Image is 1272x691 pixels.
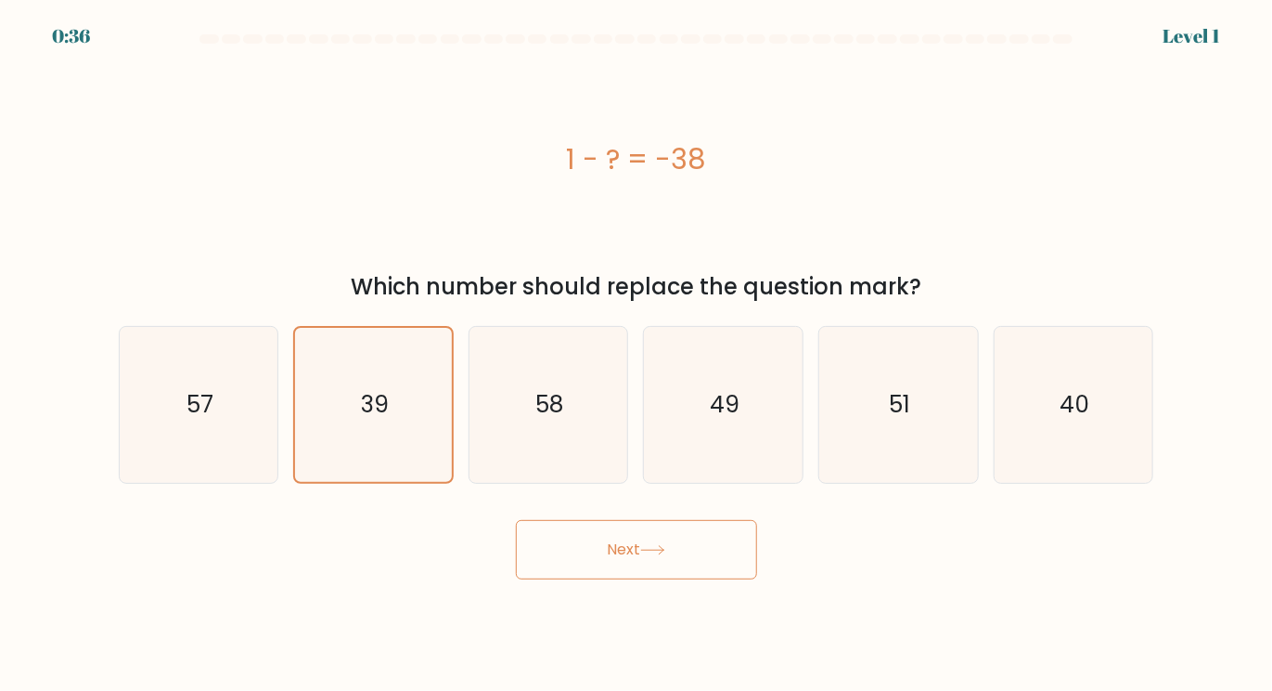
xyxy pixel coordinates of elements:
text: 39 [361,389,389,422]
button: Next [516,520,757,580]
div: 1 - ? = -38 [119,138,1154,180]
text: 49 [710,389,739,422]
div: 0:36 [52,22,90,50]
text: 40 [1060,389,1090,422]
div: Level 1 [1163,22,1220,50]
text: 57 [186,389,213,422]
text: 51 [890,389,911,422]
text: 58 [536,389,564,422]
div: Which number should replace the question mark? [130,270,1143,304]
